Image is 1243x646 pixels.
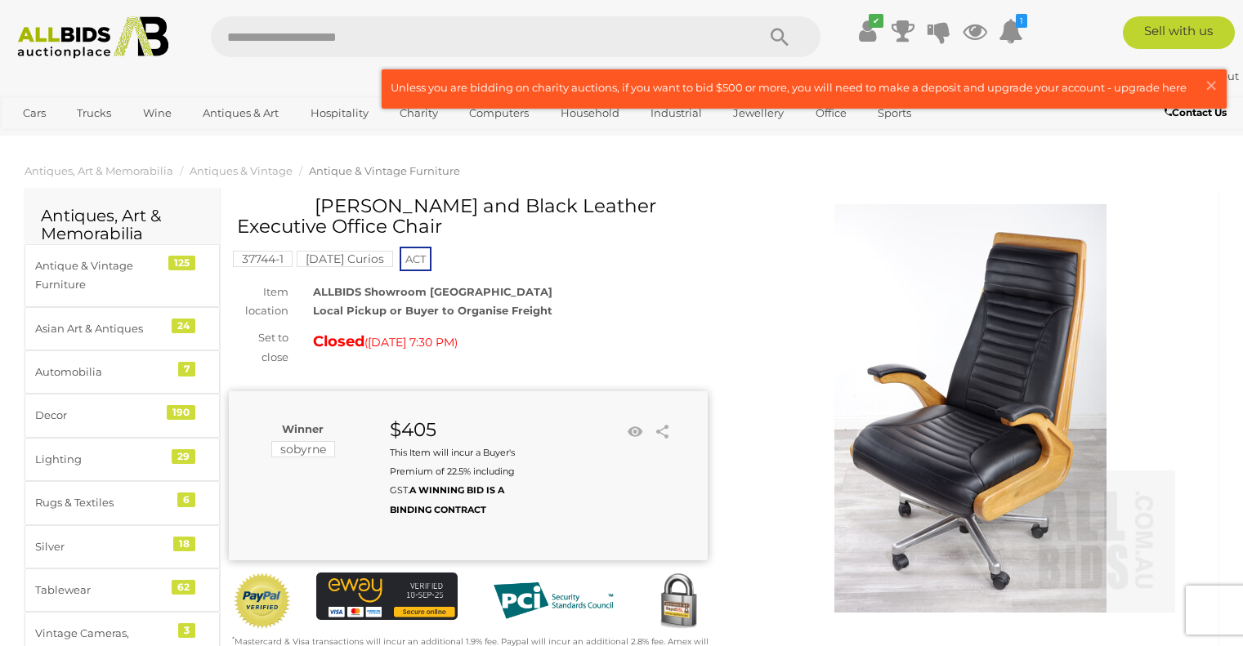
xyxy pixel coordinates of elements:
mark: sobyrne [271,441,335,457]
h1: [PERSON_NAME] and Black Leather Executive Office Chair [237,196,704,238]
span: × [1204,69,1218,101]
img: PCI DSS compliant [482,572,624,629]
a: Decor 190 [25,394,220,437]
a: Antiques & Art [192,100,289,127]
div: 3 [178,623,195,638]
a: Industrial [640,100,713,127]
div: 24 [172,319,195,333]
div: Automobilia [35,363,170,381]
div: Antique & Vintage Furniture [35,256,170,295]
i: ✔ [869,14,883,28]
b: A WINNING BID IS A BINDING CONTRACT [390,484,504,515]
img: eWAY Payment Gateway [316,572,458,620]
div: Rugs & Textiles [35,493,170,512]
img: Official PayPal Seal [233,572,292,630]
b: Winner [282,422,324,435]
a: Charity [389,100,449,127]
img: Robert Lindsay Oak and Black Leather Executive Office Chair [767,204,1175,613]
div: Lighting [35,450,170,469]
a: ✔ [855,16,879,46]
a: 1 [999,16,1023,46]
a: [GEOGRAPHIC_DATA] [12,127,150,154]
strong: Local Pickup or Buyer to Organise Freight [313,304,552,317]
strong: Closed [313,332,364,350]
div: 62 [172,580,195,595]
a: Cars [12,100,56,127]
a: Household [550,100,630,127]
a: Office [805,100,857,127]
div: 7 [178,362,195,376]
a: Trucks [66,100,122,127]
a: Antiques & Vintage [190,164,293,177]
div: Silver [35,537,170,556]
div: Asian Art & Antiques [35,319,170,338]
a: Automobilia 7 [25,350,220,394]
span: ( ) [364,336,458,349]
a: Sell with us [1123,16,1235,49]
img: Secured by Rapid SSL [649,572,708,631]
button: Search [739,16,820,57]
a: Tablewear 62 [25,568,220,612]
a: Wine [132,100,182,127]
div: Tablewear [35,581,170,599]
i: 1 [1016,14,1027,28]
div: 29 [172,449,195,464]
li: Watch this item [623,420,647,444]
a: Hospitality [300,100,379,127]
b: Contact Us [1165,106,1227,118]
a: Silver 18 [25,525,220,568]
strong: ALLBIDS Showroom [GEOGRAPHIC_DATA] [313,285,552,298]
div: 125 [168,256,195,270]
a: 37744-1 [233,252,293,265]
a: Antiques, Art & Memorabilia [25,164,173,177]
a: Asian Art & Antiques 24 [25,307,220,350]
small: This Item will incur a Buyer's Premium of 22.5% including GST. [390,447,515,515]
div: 190 [167,405,195,420]
div: 6 [177,492,195,507]
a: Computers [458,100,539,127]
a: [DATE] Curios [297,252,393,265]
div: Item location [217,283,301,321]
mark: 37744-1 [233,251,293,267]
div: Set to close [217,328,301,367]
a: Sports [867,100,922,127]
a: Rugs & Textiles 6 [25,481,220,524]
div: Decor [35,406,170,425]
a: Jewellery [722,100,794,127]
a: Lighting 29 [25,438,220,481]
a: Contact Us [1165,104,1231,122]
div: 18 [173,537,195,551]
strong: $405 [390,418,436,441]
span: ACT [400,247,431,271]
a: Antique & Vintage Furniture 125 [25,244,220,307]
mark: [DATE] Curios [297,251,393,267]
span: [DATE] 7:30 PM [368,335,454,350]
a: Antique & Vintage Furniture [309,164,460,177]
img: Allbids.com.au [9,16,177,59]
h2: Antiques, Art & Memorabilia [41,207,203,243]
